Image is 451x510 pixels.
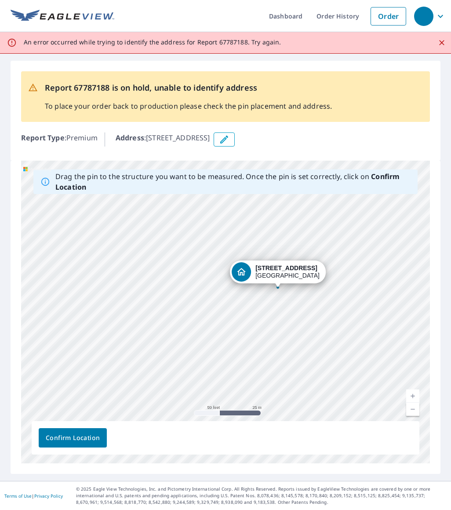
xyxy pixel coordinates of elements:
[436,37,447,48] button: Close
[46,433,100,444] span: Confirm Location
[55,171,411,192] p: Drag the pin to the structure you want to be measured. Once the pin is set correctly, click on
[116,132,210,147] p: : [STREET_ADDRESS]
[4,493,32,499] a: Terms of Use
[255,264,320,279] div: [GEOGRAPHIC_DATA]
[255,264,317,272] strong: [STREET_ADDRESS]
[406,403,419,416] a: Current Level 19, Zoom Out
[21,132,98,147] p: : Premium
[116,133,144,143] b: Address
[76,486,447,506] p: © 2025 Eagle View Technologies, Inc. and Pictometry International Corp. All Rights Reserved. Repo...
[24,38,281,46] p: An error occurred while trying to identify the address for Report 67787188. Try again.
[371,7,406,26] a: Order
[21,133,65,143] b: Report Type
[39,428,107,448] button: Confirm Location
[45,101,332,111] p: To place your order back to production please check the pin placement and address.
[230,261,326,288] div: Dropped pin, building 1, Residential property, 14665 SW 9th St Hollywood, FL 33027
[11,10,114,23] img: EV Logo
[34,493,63,499] a: Privacy Policy
[4,493,63,499] p: |
[406,389,419,403] a: Current Level 19, Zoom In
[45,82,332,94] p: Report 67787188 is on hold, unable to identify address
